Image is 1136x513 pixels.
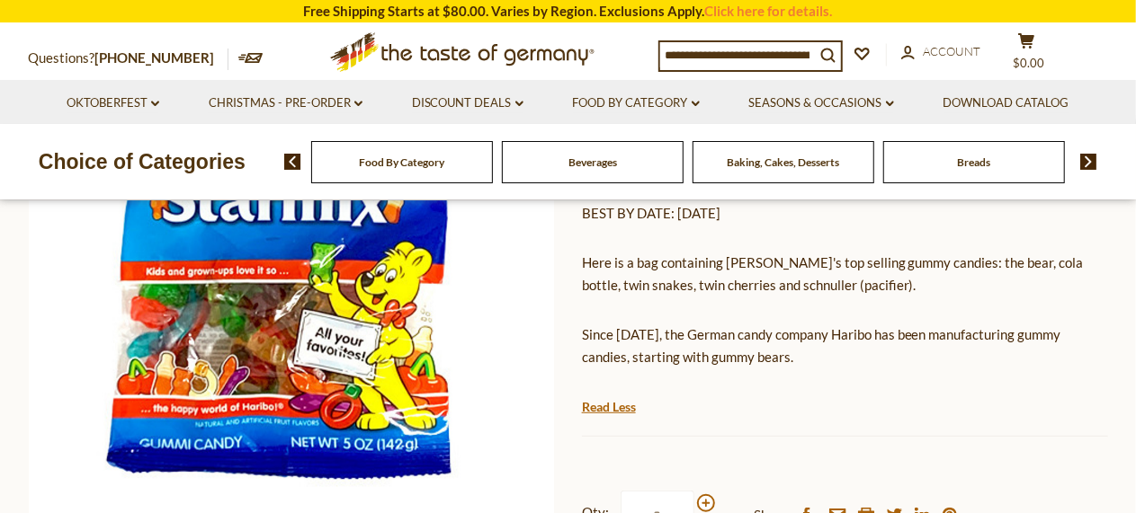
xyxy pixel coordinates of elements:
p: Questions? [29,47,228,70]
a: Food By Category [359,155,444,169]
a: Discount Deals [412,93,523,113]
a: Oktoberfest [67,93,159,113]
a: Read Less [582,398,636,416]
a: Seasons & Occasions [749,93,894,113]
a: Account [901,42,981,62]
button: $0.00 [1000,32,1054,77]
a: Breads [957,155,990,169]
a: [PHONE_NUMBER] [95,49,215,66]
img: next arrow [1080,154,1097,170]
p: Since [DATE], the German candy company Haribo has been manufacturing gummy candies, starting with... [582,323,1108,368]
p: BEST BY DATE: [DATE] [582,202,1108,225]
span: $0.00 [1013,56,1044,70]
p: Here is a bag containing [PERSON_NAME]'s top selling gummy candies: the bear, cola bottle, twin s... [582,252,1108,296]
span: Account [924,44,981,58]
a: Christmas - PRE-ORDER [209,93,362,113]
a: Baking, Cakes, Desserts [727,155,839,169]
a: Food By Category [573,93,700,113]
img: previous arrow [284,154,301,170]
a: Download Catalog [944,93,1069,113]
a: Beverages [568,155,617,169]
a: Click here for details. [705,3,833,19]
